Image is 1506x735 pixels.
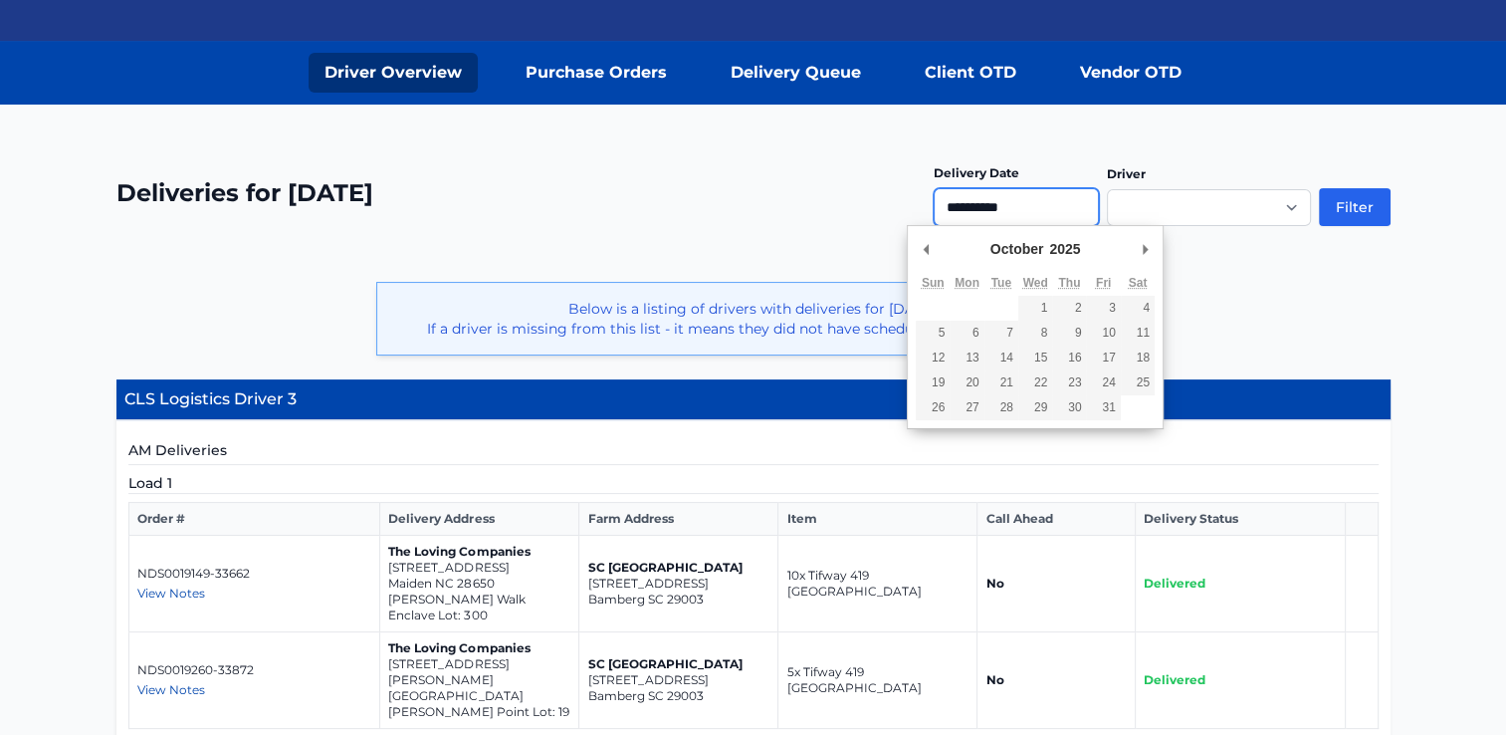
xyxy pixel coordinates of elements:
button: 24 [1086,370,1120,395]
p: NDS0019260-33872 [137,662,372,678]
label: Driver [1107,166,1146,181]
p: [GEOGRAPHIC_DATA] [388,688,570,704]
label: Delivery Date [934,165,1019,180]
abbr: Monday [955,276,979,290]
span: View Notes [137,586,205,601]
button: 15 [1018,346,1052,370]
button: 14 [984,346,1018,370]
button: 13 [950,346,983,370]
p: The Loving Companies [388,544,570,560]
h2: Deliveries for [DATE] [116,177,373,209]
button: 8 [1018,321,1052,346]
button: 31 [1086,395,1120,420]
th: Call Ahead [977,503,1136,536]
h4: CLS Logistics Driver 3 [116,379,1391,420]
span: View Notes [137,682,205,697]
button: 19 [916,370,950,395]
button: 12 [916,346,950,370]
p: Bamberg SC 29003 [587,592,769,608]
button: 16 [1052,346,1086,370]
input: Use the arrow keys to pick a date [934,188,1099,226]
button: 25 [1121,370,1155,395]
a: Driver Overview [309,53,478,93]
th: Farm Address [579,503,778,536]
button: 7 [984,321,1018,346]
th: Delivery Status [1135,503,1345,536]
button: 27 [950,395,983,420]
h5: AM Deliveries [128,440,1379,465]
abbr: Saturday [1129,276,1148,290]
abbr: Wednesday [1023,276,1048,290]
td: 10x Tifway 419 [GEOGRAPHIC_DATA] [778,536,977,632]
h5: Load 1 [128,473,1379,494]
span: Delivered [1144,672,1205,687]
button: 3 [1086,296,1120,321]
button: 5 [916,321,950,346]
button: 6 [950,321,983,346]
button: 4 [1121,296,1155,321]
p: [STREET_ADDRESS][PERSON_NAME] [388,656,570,688]
button: 17 [1086,346,1120,370]
p: SC [GEOGRAPHIC_DATA] [587,656,769,672]
p: [STREET_ADDRESS] [587,672,769,688]
abbr: Sunday [922,276,945,290]
p: [PERSON_NAME] Walk Enclave Lot: 300 [388,592,570,623]
p: NDS0019149-33662 [137,566,372,582]
abbr: Thursday [1058,276,1080,290]
td: 5x Tifway 419 [GEOGRAPHIC_DATA] [778,632,977,729]
div: October [987,234,1047,264]
button: Previous Month [916,234,936,264]
strong: No [985,576,1003,591]
a: Purchase Orders [510,53,683,93]
th: Delivery Address [380,503,579,536]
p: Below is a listing of drivers with deliveries for [DATE]. If a driver is missing from this list -... [393,299,1113,339]
th: Order # [128,503,380,536]
strong: No [985,672,1003,687]
button: 30 [1052,395,1086,420]
button: 2 [1052,296,1086,321]
button: 26 [916,395,950,420]
button: 21 [984,370,1018,395]
button: Filter [1319,188,1391,226]
button: 10 [1086,321,1120,346]
p: Maiden NC 28650 [388,576,570,592]
abbr: Tuesday [991,276,1011,290]
span: Delivered [1144,576,1205,591]
button: 28 [984,395,1018,420]
div: 2025 [1046,234,1083,264]
button: 29 [1018,395,1052,420]
abbr: Friday [1096,276,1111,290]
p: SC [GEOGRAPHIC_DATA] [587,560,769,576]
button: 11 [1121,321,1155,346]
a: Vendor OTD [1064,53,1197,93]
a: Client OTD [909,53,1032,93]
p: [PERSON_NAME] Point Lot: 19 [388,704,570,720]
button: 23 [1052,370,1086,395]
p: [STREET_ADDRESS] [388,560,570,576]
p: Bamberg SC 29003 [587,688,769,704]
button: 1 [1018,296,1052,321]
p: The Loving Companies [388,640,570,656]
a: Delivery Queue [715,53,877,93]
button: 22 [1018,370,1052,395]
th: Item [778,503,977,536]
button: 20 [950,370,983,395]
button: 9 [1052,321,1086,346]
button: Next Month [1135,234,1155,264]
button: 18 [1121,346,1155,370]
p: [STREET_ADDRESS] [587,576,769,592]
